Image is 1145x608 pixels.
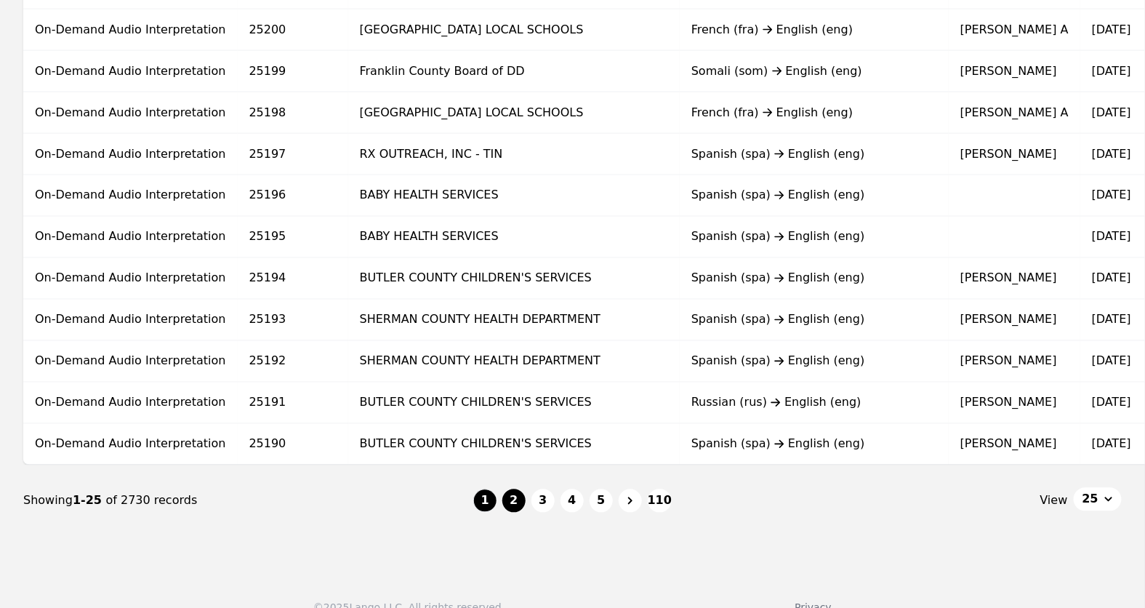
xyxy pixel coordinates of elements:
[691,187,937,204] div: Spanish (spa) English (eng)
[1092,64,1131,78] time: [DATE]
[1092,437,1131,451] time: [DATE]
[648,489,672,513] button: 110
[348,92,680,134] td: [GEOGRAPHIC_DATA] LOCAL SCHOOLS
[1092,271,1131,285] time: [DATE]
[348,341,680,383] td: SHERMAN COUNTY HEALTH DEPARTMENT
[23,9,238,51] td: On-Demand Audio Interpretation
[949,383,1080,424] td: [PERSON_NAME]
[23,175,238,217] td: On-Demand Audio Interpretation
[691,228,937,246] div: Spanish (spa) English (eng)
[348,9,680,51] td: [GEOGRAPHIC_DATA] LOCAL SCHOOLS
[238,383,348,424] td: 25191
[949,9,1080,51] td: [PERSON_NAME] A
[238,258,348,300] td: 25194
[691,145,937,163] div: Spanish (spa) English (eng)
[348,175,680,217] td: BABY HEALTH SERVICES
[1092,188,1131,202] time: [DATE]
[23,92,238,134] td: On-Demand Audio Interpretation
[949,92,1080,134] td: [PERSON_NAME] A
[691,353,937,370] div: Spanish (spa) English (eng)
[348,424,680,465] td: BUTLER COUNTY CHILDREN'S SERVICES
[691,394,937,412] div: Russian (rus) English (eng)
[1074,488,1122,511] button: 25
[238,92,348,134] td: 25198
[1092,313,1131,327] time: [DATE]
[949,51,1080,92] td: [PERSON_NAME]
[23,217,238,258] td: On-Demand Audio Interpretation
[348,217,680,258] td: BABY HEALTH SERVICES
[238,51,348,92] td: 25199
[348,258,680,300] td: BUTLER COUNTY CHILDREN'S SERVICES
[531,489,555,513] button: 3
[561,489,584,513] button: 4
[238,134,348,175] td: 25197
[23,492,473,510] div: Showing of 2730 records
[23,341,238,383] td: On-Demand Audio Interpretation
[1092,230,1131,244] time: [DATE]
[1082,491,1098,508] span: 25
[23,300,238,341] td: On-Demand Audio Interpretation
[691,21,937,39] div: French (fra) English (eng)
[238,175,348,217] td: 25196
[23,465,1122,537] nav: Page navigation
[238,217,348,258] td: 25195
[23,51,238,92] td: On-Demand Audio Interpretation
[23,424,238,465] td: On-Demand Audio Interpretation
[1092,23,1131,36] time: [DATE]
[348,300,680,341] td: SHERMAN COUNTY HEALTH DEPARTMENT
[949,300,1080,341] td: [PERSON_NAME]
[23,134,238,175] td: On-Demand Audio Interpretation
[1040,492,1068,510] span: View
[348,51,680,92] td: Franklin County Board of DD
[23,383,238,424] td: On-Demand Audio Interpretation
[73,494,106,508] span: 1-25
[949,341,1080,383] td: [PERSON_NAME]
[502,489,526,513] button: 2
[1092,354,1131,368] time: [DATE]
[348,383,680,424] td: BUTLER COUNTY CHILDREN'S SERVICES
[238,341,348,383] td: 25192
[238,300,348,341] td: 25193
[691,436,937,453] div: Spanish (spa) English (eng)
[1092,105,1131,119] time: [DATE]
[949,258,1080,300] td: [PERSON_NAME]
[348,134,680,175] td: RX OUTREACH, INC - TIN
[590,489,613,513] button: 5
[949,424,1080,465] td: [PERSON_NAME]
[691,311,937,329] div: Spanish (spa) English (eng)
[1092,396,1131,409] time: [DATE]
[1092,147,1131,161] time: [DATE]
[23,258,238,300] td: On-Demand Audio Interpretation
[691,270,937,287] div: Spanish (spa) English (eng)
[691,63,937,80] div: Somali (som) English (eng)
[949,134,1080,175] td: [PERSON_NAME]
[691,104,937,121] div: French (fra) English (eng)
[238,424,348,465] td: 25190
[238,9,348,51] td: 25200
